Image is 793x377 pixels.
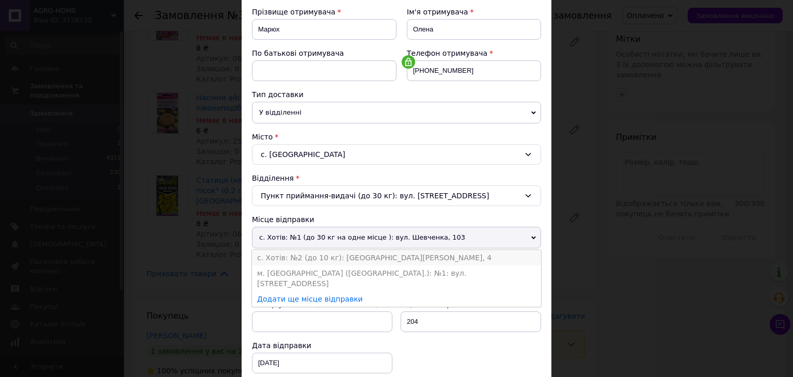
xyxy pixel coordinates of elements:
[407,49,487,57] span: Телефон отримувача
[252,102,541,123] span: У відділенні
[252,215,314,224] span: Місце відправки
[407,60,541,81] input: +380
[252,8,336,16] span: Прізвище отримувача
[252,144,541,165] div: с. [GEOGRAPHIC_DATA]
[252,227,541,248] span: с. Хотів: №1 (до 30 кг на одне місце ): вул. Шевченка, 103
[252,340,392,351] div: Дата відправки
[257,295,363,303] a: Додати ще місце відправки
[252,265,541,291] li: м. [GEOGRAPHIC_DATA] ([GEOGRAPHIC_DATA].): №1: вул. [STREET_ADDRESS]
[252,132,541,142] div: Місто
[252,173,541,183] div: Відділення
[252,185,541,206] div: Пункт приймання-видачі (до 30 кг): вул. [STREET_ADDRESS]
[252,250,541,265] li: с. Хотів: №2 (до 10 кг): [GEOGRAPHIC_DATA][PERSON_NAME], 4
[252,90,304,99] span: Тип доставки
[407,8,468,16] span: Ім'я отримувача
[252,49,344,57] span: По батькові отримувача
